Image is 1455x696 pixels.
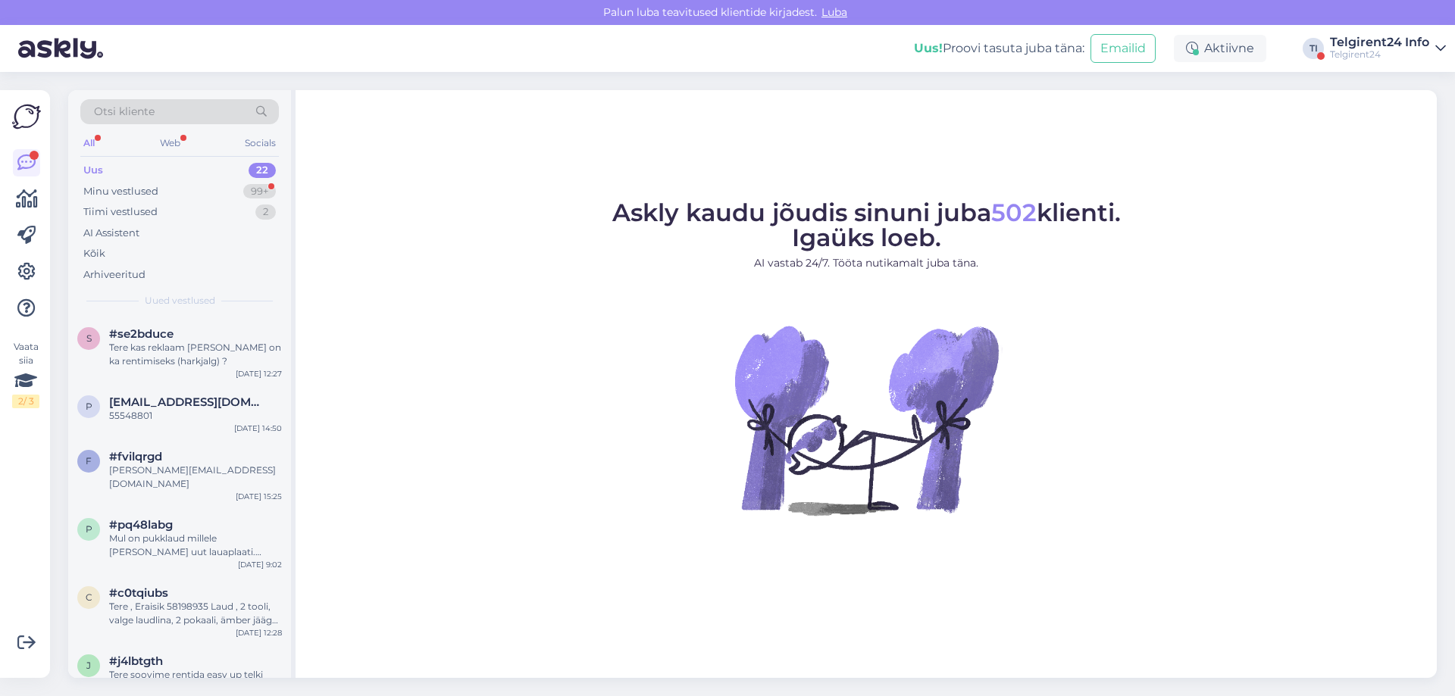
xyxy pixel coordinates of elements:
[109,668,282,695] div: Tere soovime rentida easy up telki 3X4. Üritus on 7.06 [GEOGRAPHIC_DATA] .
[83,163,103,178] div: Uus
[236,368,282,379] div: [DATE] 12:27
[236,627,282,638] div: [DATE] 12:28
[236,491,282,502] div: [DATE] 15:25
[83,246,105,261] div: Kõik
[109,327,174,341] span: #se2bduce
[991,198,1037,227] span: 502
[86,332,92,344] span: s
[109,600,282,627] div: Tere , Eraisik 58198935 Laud , 2 tooli, valge laudlina, 2 pokaali, ämber jääga, 2 taldrikud sushi...
[12,395,39,408] div: 2 / 3
[86,401,92,412] span: p
[86,455,92,467] span: f
[145,294,215,307] span: Uued vestlused
[109,395,267,409] span: pisnenkoo@gmail.com
[109,450,162,463] span: #fvilqrgd
[94,104,155,120] span: Otsi kliente
[12,102,41,131] img: Askly Logo
[817,5,852,19] span: Luba
[914,41,943,55] b: Uus!
[238,559,282,570] div: [DATE] 9:02
[234,423,282,434] div: [DATE] 14:50
[243,184,276,199] div: 99+
[109,341,282,368] div: Tere kas reklaam [PERSON_NAME] on ka rentimiseks (harkjalg) ?
[1090,34,1156,63] button: Emailid
[109,586,168,600] span: #c0tqiubs
[109,409,282,423] div: 55548801
[83,226,139,241] div: AI Assistent
[109,518,173,532] span: #pq48labg
[157,133,183,153] div: Web
[83,204,158,220] div: Tiimi vestlused
[86,591,92,603] span: c
[83,184,158,199] div: Minu vestlused
[914,39,1084,58] div: Proovi tasuta juba täna:
[1330,36,1429,48] div: Telgirent24 Info
[83,267,145,282] div: Arhiveeritud
[612,198,1121,252] span: Askly kaudu jõudis sinuni juba klienti. Igaüks loeb.
[1303,38,1324,59] div: TI
[1174,35,1266,62] div: Aktiivne
[86,523,92,535] span: p
[86,660,91,671] span: j
[1330,48,1429,61] div: Telgirent24
[249,163,276,178] div: 22
[255,204,276,220] div: 2
[109,654,163,668] span: #j4lbtgth
[12,340,39,408] div: Vaata siia
[612,255,1121,271] p: AI vastab 24/7. Tööta nutikamalt juba täna.
[242,133,279,153] div: Socials
[80,133,98,153] div: All
[109,463,282,491] div: [PERSON_NAME][EMAIL_ADDRESS][DOMAIN_NAME]
[109,532,282,559] div: Mul on pukklaud millele [PERSON_NAME] uut lauaplaati. 80cm läbimõõt. Sobiks ka kasutatud plaat.
[730,283,1003,556] img: No Chat active
[1330,36,1446,61] a: Telgirent24 InfoTelgirent24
